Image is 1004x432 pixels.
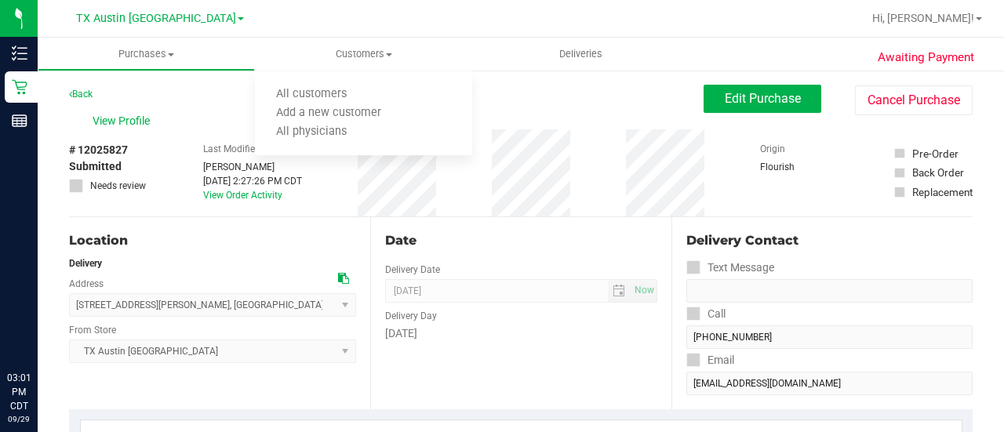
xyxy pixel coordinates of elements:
label: Call [686,303,726,325]
iframe: Resource center unread badge [46,304,65,323]
label: Text Message [686,256,774,279]
span: TX Austin [GEOGRAPHIC_DATA] [76,12,236,25]
a: Purchases [38,38,255,71]
label: From Store [69,323,116,337]
span: Deliveries [538,47,624,61]
span: All physicians [255,125,368,139]
input: Format: (999) 999-9999 [686,325,973,349]
a: Deliveries [472,38,689,71]
span: Purchases [38,47,254,61]
div: [DATE] [385,325,657,342]
label: Address [69,277,104,291]
span: All customers [255,88,368,101]
p: 03:01 PM CDT [7,371,31,413]
p: 09/29 [7,413,31,425]
div: Replacement [912,184,973,200]
label: Origin [760,142,785,156]
div: Flourish [760,160,838,174]
div: Copy address to clipboard [338,270,349,287]
div: Location [69,231,356,250]
input: Format: (999) 999-9999 [686,279,973,303]
span: Add a new customer [255,107,402,120]
label: Email [686,349,734,372]
span: Edit Purchase [725,91,801,106]
span: Customers [255,47,472,61]
span: # 12025827 [69,142,128,158]
a: Customers All customers Add a new customer All physicians [255,38,472,71]
inline-svg: Reports [12,113,27,129]
label: Delivery Date [385,263,440,277]
strong: Delivery [69,258,102,269]
span: View Profile [93,113,155,129]
label: Last Modified [203,142,260,156]
label: Delivery Day [385,309,437,323]
button: Cancel Purchase [855,85,973,115]
div: Pre-Order [912,146,959,162]
span: Needs review [90,179,146,193]
a: View Order Activity [203,190,282,201]
div: Date [385,231,657,250]
div: Back Order [912,165,964,180]
span: Hi, [PERSON_NAME]! [872,12,974,24]
a: Back [69,89,93,100]
inline-svg: Retail [12,79,27,95]
span: Awaiting Payment [878,49,974,67]
iframe: Resource center [16,307,63,354]
button: Edit Purchase [704,85,821,113]
inline-svg: Inventory [12,45,27,61]
div: [DATE] 2:27:26 PM CDT [203,174,302,188]
div: [PERSON_NAME] [203,160,302,174]
span: Submitted [69,158,122,175]
div: Delivery Contact [686,231,973,250]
